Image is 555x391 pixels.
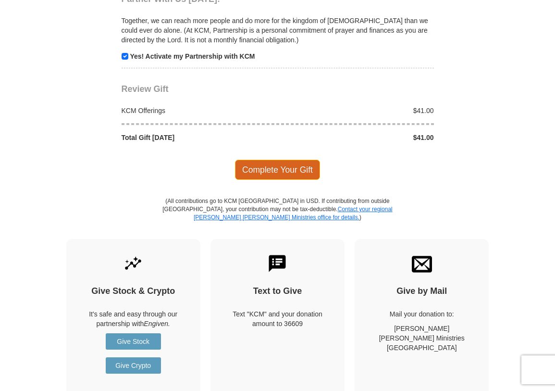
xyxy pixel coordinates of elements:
[412,253,432,274] img: envelope.svg
[106,333,161,350] a: Give Stock
[278,133,439,142] div: $41.00
[106,357,161,374] a: Give Crypto
[162,197,393,239] p: (All contributions go to KCM [GEOGRAPHIC_DATA] in USD. If contributing from outside [GEOGRAPHIC_D...
[278,106,439,115] div: $41.00
[122,16,434,45] p: Together, we can reach more people and do more for the kingdom of [DEMOGRAPHIC_DATA] than we coul...
[122,84,169,94] span: Review Gift
[116,106,278,115] div: KCM Offerings
[371,324,472,353] p: [PERSON_NAME] [PERSON_NAME] Ministries [GEOGRAPHIC_DATA]
[227,286,328,297] h4: Text to Give
[83,286,184,297] h4: Give Stock & Crypto
[235,160,320,180] span: Complete Your Gift
[116,133,278,142] div: Total Gift [DATE]
[83,309,184,328] p: It's safe and easy through our partnership with
[371,286,472,297] h4: Give by Mail
[371,309,472,319] p: Mail your donation to:
[227,309,328,328] div: Text "KCM" and your donation amount to 36609
[130,52,255,60] strong: Yes! Activate my Partnership with KCM
[267,253,287,274] img: text-to-give.svg
[144,320,170,328] i: Engiven.
[123,253,143,274] img: give-by-stock.svg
